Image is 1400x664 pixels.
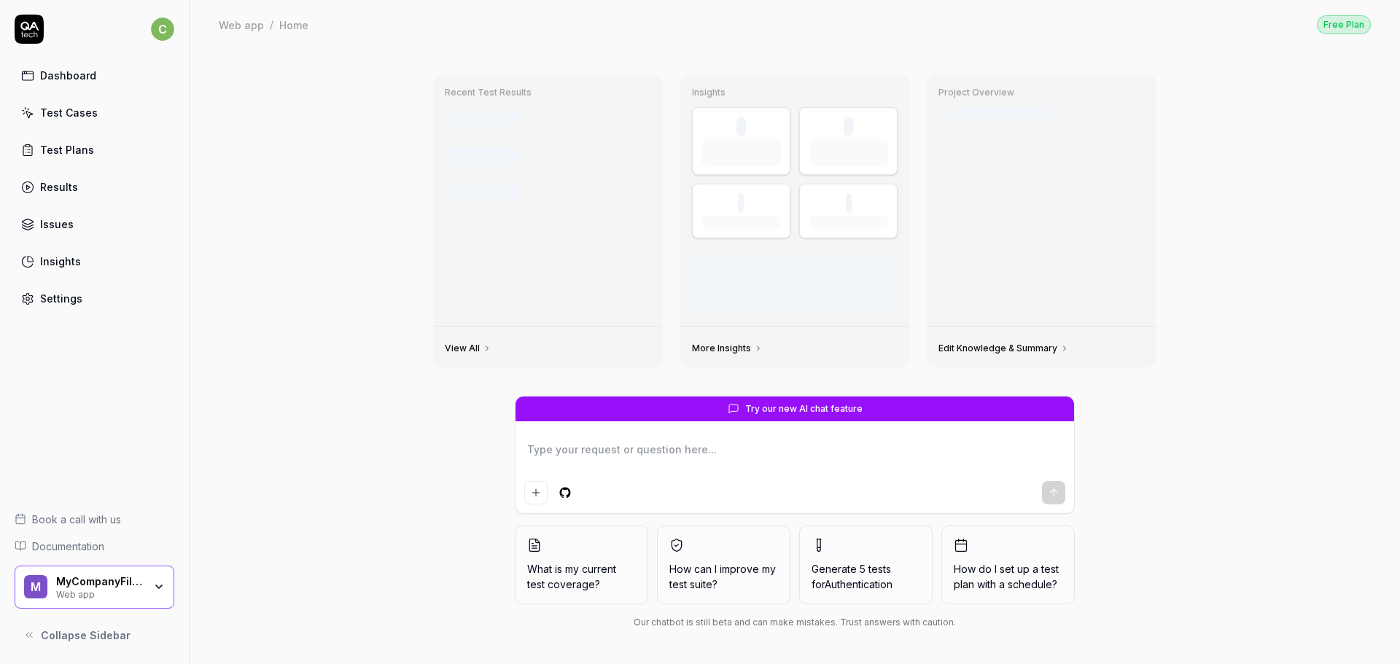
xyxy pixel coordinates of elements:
div: Web app [219,17,264,32]
div: Web app [56,587,144,599]
button: Add attachment [524,481,548,504]
div: Test Cases (enabled) [809,139,888,165]
div: Scheduled [445,201,491,214]
div: 2h ago [622,112,651,125]
div: Success Rate [701,216,781,229]
div: 12/12 tests [594,201,638,214]
span: Documentation [32,539,104,554]
button: How can I improve my test suite? [657,526,790,604]
h3: Recent Test Results [445,87,651,98]
div: 4h ago [621,149,651,162]
button: Generate 5 tests forAuthentication [799,526,933,604]
a: Settings [15,284,174,313]
span: M [24,575,47,598]
div: - [738,193,744,213]
div: Results [40,179,78,195]
div: Settings [40,291,82,306]
span: How do I set up a test plan with a schedule? [954,561,1062,592]
button: How do I set up a test plan with a schedule? [941,526,1075,604]
a: More Insights [692,343,763,354]
div: / [270,17,273,32]
a: View All [445,343,491,354]
button: c [151,15,174,44]
span: What is my current test coverage? [527,561,636,592]
a: Insights [15,247,174,276]
a: Test Plans [15,136,174,164]
a: Free Plan [1317,15,1371,34]
button: Collapse Sidebar [15,620,174,649]
div: 8/12 tests [596,164,638,177]
h3: Insights [692,87,898,98]
button: MMyCompanyFilesWeb app [15,566,174,609]
div: 12 tests [605,127,638,140]
a: Issues [15,210,174,238]
div: MyCompanyFiles [56,575,144,588]
a: Dashboard [15,61,174,90]
div: Manual Trigger [445,127,509,140]
div: Test Cases [40,105,98,120]
div: 0 [844,117,853,136]
div: Last crawled [DATE] [956,107,1054,122]
div: Test Executions (last 30 days) [701,139,781,165]
span: Try our new AI chat feature [745,402,863,415]
a: Edit Knowledge & Summary [938,343,1069,354]
div: Test run #1233 [445,147,521,163]
div: Test run #1234 [445,110,521,125]
div: Insights [40,254,81,269]
div: [DATE] [622,186,651,199]
div: Home [279,17,308,32]
a: Book a call with us [15,512,174,527]
div: Test Plans [40,142,94,157]
a: Documentation [15,539,174,554]
span: Collapse Sidebar [41,628,131,643]
span: c [151,17,174,41]
div: Dashboard [40,68,96,83]
span: Generate 5 tests for Authentication [812,563,892,590]
div: 0 [736,117,746,136]
a: Results [15,173,174,201]
div: Issues [40,216,74,232]
div: - [846,193,852,213]
div: Avg Duration [809,216,888,229]
h3: Project Overview [938,87,1145,98]
span: How can I improve my test suite? [669,561,778,592]
div: GitHub Push • main [445,164,527,177]
span: Book a call with us [32,512,121,527]
div: Our chatbot is still beta and can make mistakes. Trust answers with caution. [515,616,1075,629]
a: Test Cases [15,98,174,127]
div: Test run #1232 [445,184,521,200]
button: What is my current test coverage? [515,526,648,604]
